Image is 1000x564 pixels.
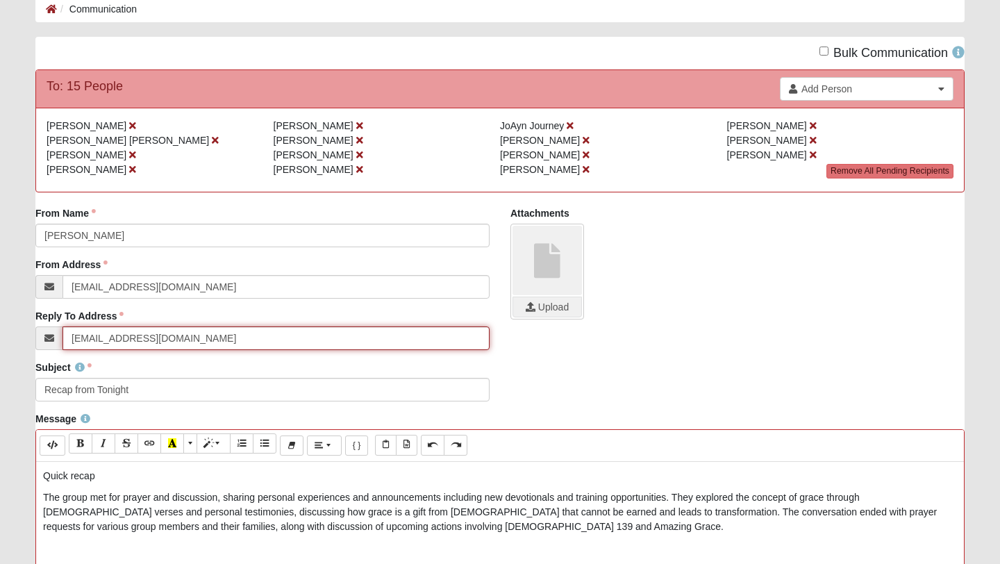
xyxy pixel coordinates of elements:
[47,135,209,146] span: [PERSON_NAME] [PERSON_NAME]
[115,433,138,454] button: Strikethrough (⌘+⇧+S)
[274,164,353,175] span: [PERSON_NAME]
[230,433,253,454] button: Ordered list (⌘+⇧+NUM8)
[35,309,124,323] label: Reply To Address
[183,433,197,454] button: More Color
[57,2,137,17] li: Communication
[197,433,231,454] button: Style
[421,435,444,455] button: Undo (⌘+Z)
[47,149,126,160] span: [PERSON_NAME]
[35,412,90,426] label: Message
[43,469,957,483] p: Quick recap
[500,120,564,131] span: JoAyn Journey
[47,164,126,175] span: [PERSON_NAME]
[510,206,569,220] label: Attachments
[253,433,276,454] button: Unordered list (⌘+⇧+NUM7)
[500,135,580,146] span: [PERSON_NAME]
[274,149,353,160] span: [PERSON_NAME]
[345,436,369,456] button: Merge Field
[43,490,957,534] p: The group met for prayer and discussion, sharing personal experiences and announcements including...
[92,433,115,454] button: Italic (⌘+I)
[444,435,467,455] button: Redo (⌘+⇧+Z)
[160,433,184,454] button: Recent Color
[274,120,353,131] span: [PERSON_NAME]
[35,360,92,374] label: Subject
[47,120,126,131] span: [PERSON_NAME]
[35,206,96,220] label: From Name
[40,436,65,456] button: Code Editor
[833,46,948,60] span: Bulk Communication
[727,149,807,160] span: [PERSON_NAME]
[826,164,953,179] a: Remove All Pending Recipients
[500,164,580,175] span: [PERSON_NAME]
[274,135,353,146] span: [PERSON_NAME]
[819,47,828,56] input: Bulk Communication
[69,433,92,454] button: Bold (⌘+B)
[396,435,417,455] button: Paste from Word
[137,433,161,454] button: Link (⌘+K)
[375,435,397,455] button: Paste Text
[35,258,108,272] label: From Address
[727,135,807,146] span: [PERSON_NAME]
[727,120,807,131] span: [PERSON_NAME]
[801,82,934,96] span: Add Person
[780,77,953,101] a: Add Person Clear selection
[280,436,303,456] button: Remove Font Style (⌘+\)
[47,77,123,96] div: To: 15 People
[500,149,580,160] span: [PERSON_NAME]
[307,436,341,456] button: Paragraph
